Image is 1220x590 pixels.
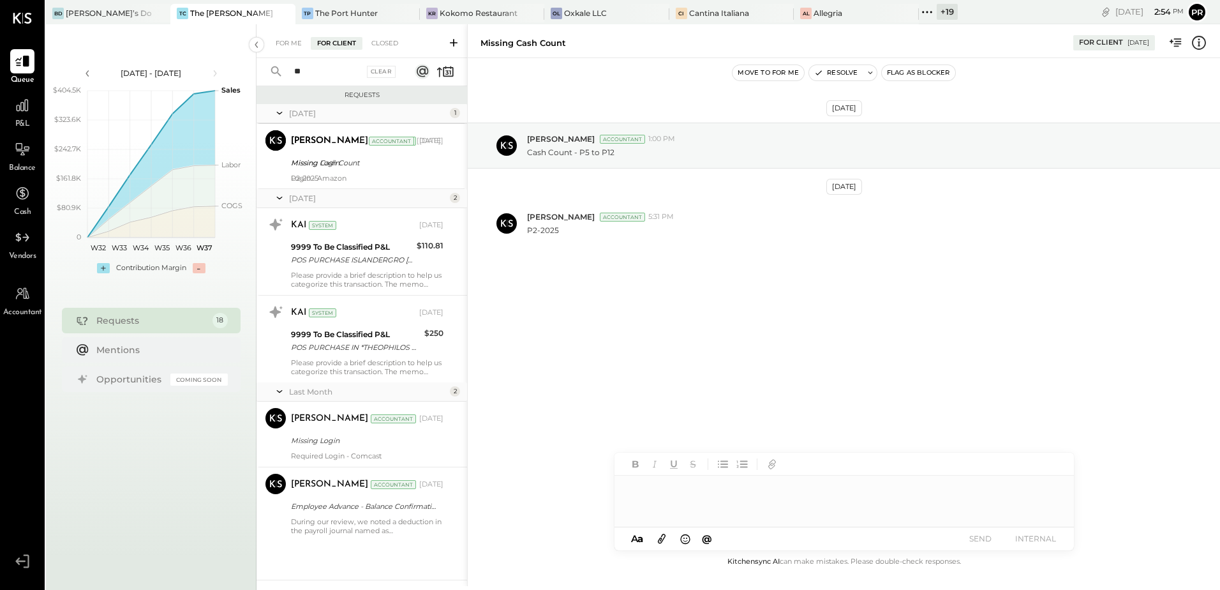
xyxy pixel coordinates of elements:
div: OL [551,8,562,19]
div: Please provide a brief description to help us categorize this transaction. The memo might be help... [291,271,443,289]
button: Resolve [809,65,863,80]
button: Flag as Blocker [882,65,955,80]
text: $404.5K [53,86,81,95]
div: TP [302,8,313,19]
button: Bold [627,456,644,473]
div: KAI [291,219,306,232]
span: Cash [14,207,31,218]
button: Italic [646,456,663,473]
div: + [97,263,110,273]
p: Cash Count - P5 to P12 [527,147,614,158]
div: Contribution Margin [116,263,186,273]
div: [DATE] [419,308,443,318]
text: $80.9K [57,203,81,212]
div: + 19 [937,4,958,20]
div: Cantina Italiana [689,8,749,19]
text: $323.6K [54,115,81,124]
button: Ordered List [734,456,750,473]
button: Underline [666,456,682,473]
div: Mentions [96,344,221,356]
div: Accountant [600,213,645,222]
div: [DATE] [419,480,443,490]
div: For Client [1079,38,1123,48]
div: Accountant [600,135,645,144]
div: KR [426,8,438,19]
div: [DATE] [826,100,862,116]
text: W35 [154,243,169,252]
text: COGS [221,201,242,210]
div: 2 [450,193,460,203]
div: Required Login - Comcast [291,451,443,460]
div: Oxkale LLC [564,8,607,19]
button: Unordered List [715,456,731,473]
span: Vendors [9,251,36,262]
div: Missing Login [291,434,440,447]
div: Al [800,8,812,19]
div: Missing Cash Count [480,37,566,49]
div: System [309,221,336,230]
div: - [193,263,205,273]
div: Kokomo Restaurant [440,8,517,19]
div: [DATE] [419,136,443,146]
a: Accountant [1,282,44,319]
div: Last Month [289,386,447,397]
div: Opportunities [96,373,164,386]
text: 0 [77,232,81,241]
text: W34 [132,243,149,252]
div: Accountant [371,480,416,489]
button: Add URL [764,456,780,473]
span: a [637,533,643,545]
div: [DATE] [289,193,447,204]
span: Accountant [3,307,42,319]
div: [PERSON_NAME] [291,135,368,147]
div: [PERSON_NAME]’s Donuts [66,8,151,19]
text: $242.7K [54,144,81,153]
button: @ [698,531,716,547]
a: Balance [1,137,44,174]
text: Sales [221,86,241,95]
div: CI [676,8,687,19]
div: The [PERSON_NAME] [190,8,273,19]
button: Move to for me [733,65,804,80]
button: INTERNAL [1010,530,1061,547]
text: W32 [90,243,105,252]
span: 1:00 PM [648,134,675,144]
div: [DATE] [826,179,862,195]
span: @ [702,533,712,545]
text: W37 [196,243,212,252]
div: Closed [365,37,405,50]
span: P&L [15,119,30,130]
text: Labor [221,160,241,169]
div: TC [177,8,188,19]
div: System [309,308,336,317]
div: $250 [424,327,443,340]
div: BD [52,8,64,19]
button: SEND [955,530,1006,547]
div: For Me [269,37,308,50]
div: [PERSON_NAME] [291,412,368,425]
text: $161.8K [56,174,81,183]
button: Pr [1187,2,1207,22]
div: [DATE] [289,108,447,119]
div: Clear [367,66,396,78]
a: P&L [1,93,44,130]
div: P2-2025 [291,174,443,183]
div: Employee Advance - Balance Confirmation [291,500,440,513]
div: KAI [291,306,306,319]
text: W36 [175,243,191,252]
div: Requests [96,314,206,327]
div: [DATE] [1127,38,1149,47]
div: Please provide a brief description to help us categorize this transaction. The memo might be help... [291,358,443,376]
div: [PERSON_NAME] [291,478,368,491]
div: Missing Cash Count [291,156,440,169]
p: P2-2025 [527,225,559,236]
a: Cash [1,181,44,218]
div: [DATE] [419,414,443,424]
a: Queue [1,49,44,86]
div: 18 [212,313,228,328]
div: 9999 To Be Classified P&L [291,328,420,341]
div: For Client [311,37,362,50]
div: The Port Hunter [315,8,378,19]
div: Accountant [371,414,416,423]
div: 2 [450,386,460,397]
